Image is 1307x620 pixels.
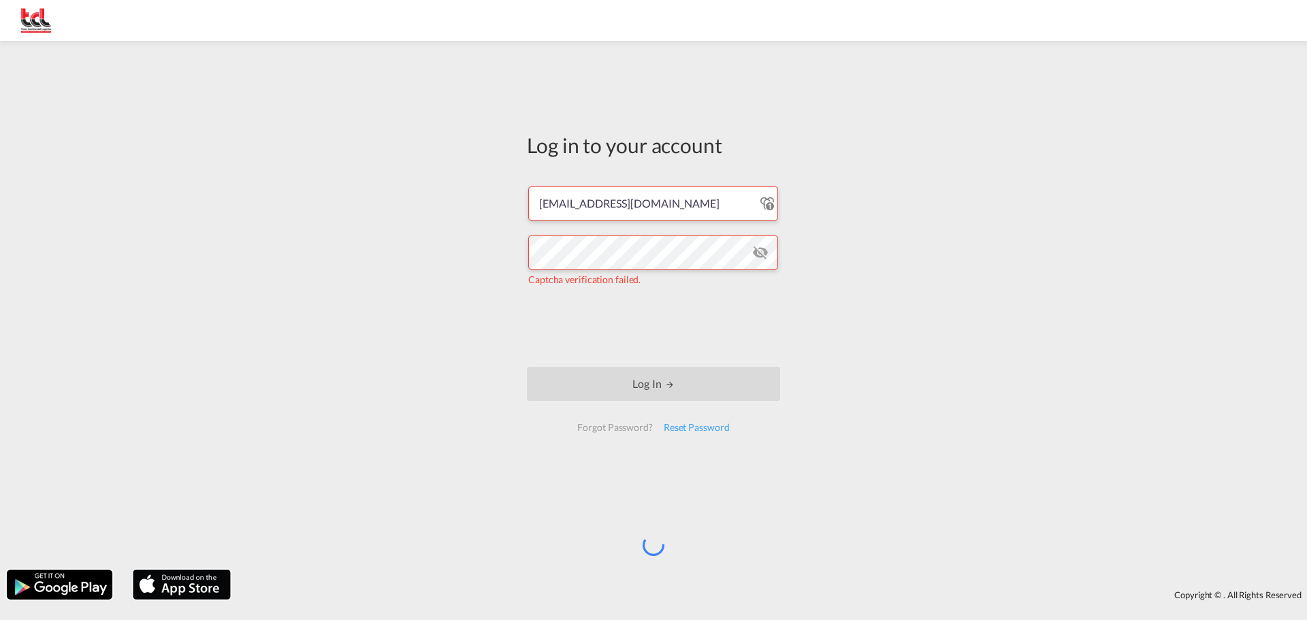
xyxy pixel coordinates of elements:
div: Copyright © . All Rights Reserved [238,583,1307,606]
md-icon: icon-eye-off [752,244,769,261]
span: Captcha verification failed. [528,274,641,285]
img: apple.png [131,568,232,601]
input: Enter email/phone number [528,186,778,221]
div: Reset Password [658,415,735,440]
iframe: reCAPTCHA [550,300,757,353]
img: google.png [5,568,114,601]
div: Log in to your account [527,131,780,159]
img: 7f4c0620383011eea051fdf82ba72442.jpeg [20,5,51,36]
div: Forgot Password? [572,415,658,440]
button: LOGIN [527,367,780,401]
